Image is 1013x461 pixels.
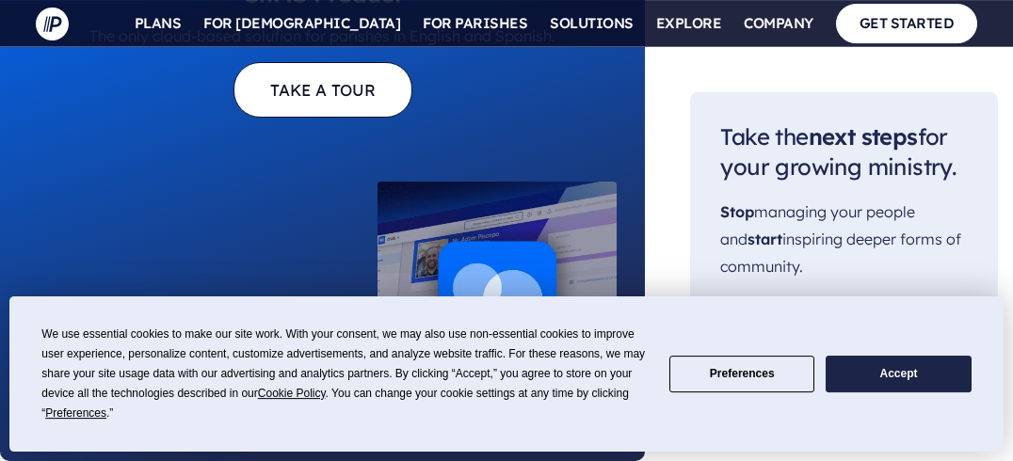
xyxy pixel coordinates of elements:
[720,199,968,280] p: managing your people and inspiring deeper forms of community.
[233,62,412,118] a: Take A Tour
[45,406,106,420] span: Preferences
[720,203,754,222] span: Stop
[41,325,647,423] div: We use essential cookies to make our site work. With your consent, we may also use non-essential ...
[809,122,918,151] span: next steps
[378,172,617,421] picture: tour-graphics-cath-chms
[826,356,971,392] button: Accept
[258,387,326,400] span: Cookie Policy
[748,230,782,248] span: start
[9,296,1004,452] div: Cookie Consent Prompt
[720,122,956,182] span: Take the for your growing ministry.
[836,4,978,42] a: GET STARTED
[669,356,814,392] button: Preferences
